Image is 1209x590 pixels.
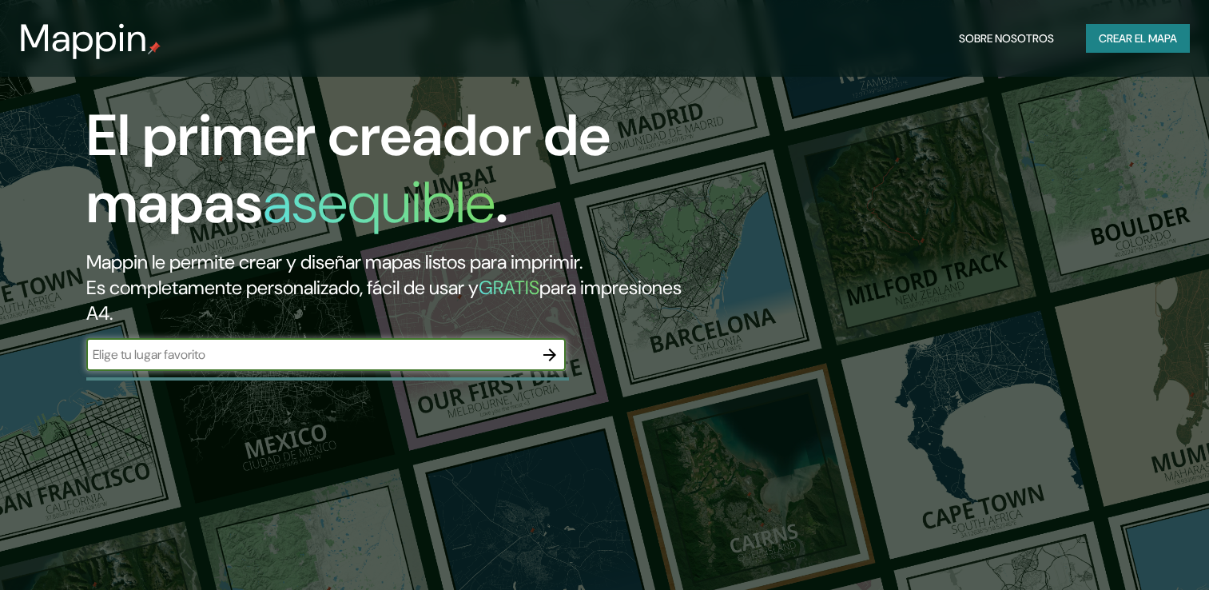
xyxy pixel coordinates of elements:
h3: Mappin [19,16,148,61]
h1: asequible [263,165,495,240]
button: Crear el mapa [1086,24,1190,54]
font: Crear el mapa [1099,29,1177,49]
input: Elige tu lugar favorito [86,345,534,364]
font: Sobre nosotros [959,29,1054,49]
h1: El primer creador de mapas . [86,102,691,249]
h2: Mappin le permite crear y diseñar mapas listos para imprimir. Es completamente personalizado, fác... [86,249,691,326]
button: Sobre nosotros [952,24,1060,54]
h5: GRATIS [479,275,539,300]
img: mappin-pin [148,42,161,54]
